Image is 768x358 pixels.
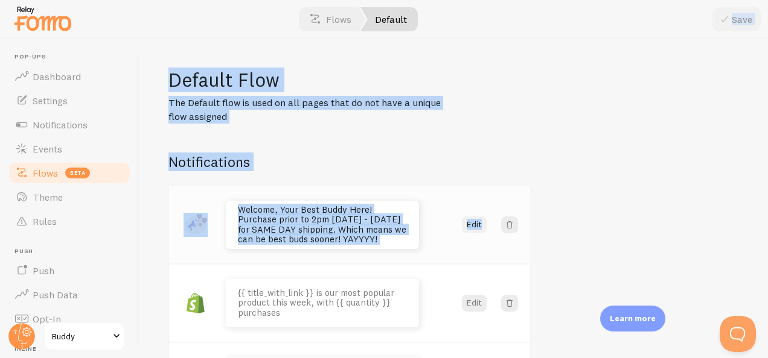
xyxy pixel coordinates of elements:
[65,168,90,178] span: beta
[7,185,132,209] a: Theme
[14,248,132,256] span: Push
[33,265,54,277] span: Push
[33,95,68,107] span: Settings
[720,316,756,352] iframe: Help Scout Beacon - Open
[13,3,73,34] img: fomo-relay-logo-orange.svg
[33,289,78,301] span: Push Data
[610,313,656,324] p: Learn more
[7,307,132,331] a: Opt-In
[168,96,458,124] p: The Default flow is used on all pages that do not have a unique flow assigned
[462,216,487,233] button: Edit
[168,152,531,171] h2: Notifications
[33,167,58,179] span: Flows
[33,313,61,325] span: Opt-In
[33,71,81,83] span: Dashboard
[7,209,132,233] a: Rules
[462,295,487,312] button: Edit
[184,291,208,315] img: fomo_icons_shopify.svg
[33,143,62,155] span: Events
[7,113,132,137] a: Notifications
[33,215,57,227] span: Rules
[7,64,132,89] a: Dashboard
[7,161,132,185] a: Flows beta
[168,68,531,92] h1: Default Flow
[14,53,132,61] span: Pop-ups
[52,329,109,344] span: Buddy
[43,322,125,351] a: Buddy
[238,205,407,245] p: Welcome, Your Best Buddy Here! Purchase prior to 2pm [DATE] - [DATE] for SAME DAY shipping. Which...
[33,191,63,203] span: Theme
[7,283,132,307] a: Push Data
[7,259,132,283] a: Push
[184,213,208,237] img: fomo_icons_announcement.svg
[238,288,407,318] p: {{ title_with_link }} is our most popular product this week, with {{ quantity }} purchases
[7,137,132,161] a: Events
[7,89,132,113] a: Settings
[33,119,88,131] span: Notifications
[600,306,665,331] div: Learn more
